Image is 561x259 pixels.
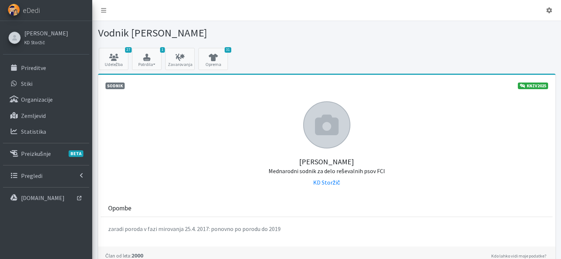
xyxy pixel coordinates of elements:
[269,167,385,175] small: Mednarodni sodnik za delo reševalnih psov FCI
[21,150,51,157] p: Preizkušnje
[24,29,68,38] a: [PERSON_NAME]
[69,150,83,157] span: BETA
[313,179,340,186] a: KD Storžič
[105,83,125,89] span: Sodnik
[225,47,231,53] span: 31
[3,76,89,91] a: Stiki
[105,253,131,259] small: Član od leta:
[198,48,228,70] a: 31 Oprema
[21,194,65,202] p: [DOMAIN_NAME]
[105,252,143,259] strong: 2000
[108,224,545,233] p: zaradi poroda v fazi mirovanja 25.4. 2017: ponovno po porodu do 2019
[24,38,68,46] a: KD Storžič
[21,112,46,119] p: Zemljevid
[98,27,324,39] h1: Vodnik [PERSON_NAME]
[3,92,89,107] a: Organizacije
[105,148,548,175] h5: [PERSON_NAME]
[518,83,548,89] a: KNZV2025
[3,60,89,75] a: Prireditve
[108,204,131,212] h3: Opombe
[23,5,40,16] span: eDedi
[21,96,53,103] p: Organizacije
[132,48,162,70] button: 1 Potrdila
[3,146,89,161] a: PreizkušnjeBETA
[160,47,165,53] span: 1
[3,190,89,205] a: [DOMAIN_NAME]
[21,80,32,87] p: Stiki
[21,128,46,135] p: Statistika
[3,168,89,183] a: Pregledi
[21,172,42,179] p: Pregledi
[165,48,195,70] a: Zavarovanja
[24,39,45,45] small: KD Storžič
[21,64,46,71] p: Prireditve
[3,108,89,123] a: Zemljevid
[3,124,89,139] a: Statistika
[99,48,128,70] a: 27 Udeležba
[8,4,20,16] img: eDedi
[125,47,132,53] span: 27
